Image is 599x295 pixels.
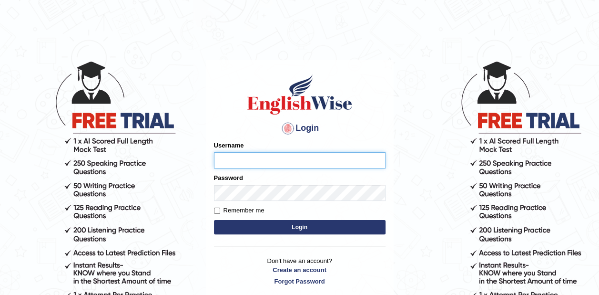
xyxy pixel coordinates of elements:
[214,265,386,274] a: Create an account
[214,220,386,234] button: Login
[214,206,264,215] label: Remember me
[214,173,243,182] label: Password
[214,208,220,214] input: Remember me
[214,256,386,286] p: Don't have an account?
[214,121,386,136] h4: Login
[214,141,244,150] label: Username
[214,277,386,286] a: Forgot Password
[245,73,354,116] img: Logo of English Wise sign in for intelligent practice with AI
